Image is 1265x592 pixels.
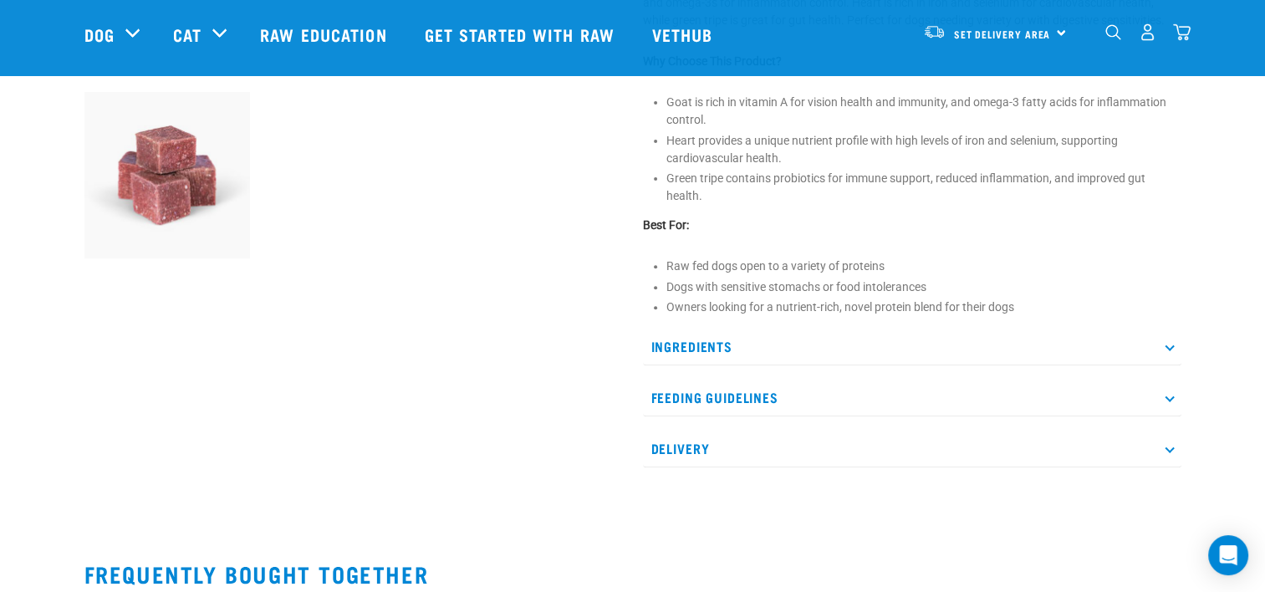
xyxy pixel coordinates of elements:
p: Feeding Guidelines [643,379,1181,416]
div: Open Intercom Messenger [1208,535,1248,575]
li: Dogs with sensitive stomachs or food intolerances [666,278,1181,296]
img: Goat Heart Tripe 8451 [84,92,251,258]
img: van-moving.png [923,24,946,39]
img: user.png [1139,23,1156,41]
span: Set Delivery Area [954,31,1051,37]
img: home-icon-1@2x.png [1105,24,1121,40]
a: Cat [173,22,201,47]
a: Dog [84,22,115,47]
p: Ingredients [643,328,1181,365]
li: Heart provides a unique nutrient profile with high levels of iron and selenium, supporting cardio... [666,132,1181,167]
li: Raw fed dogs open to a variety of proteins [666,258,1181,275]
li: Green tripe contains probiotics for immune support, reduced inflammation, and improved gut health. [666,170,1181,205]
strong: Best For: [643,218,689,232]
img: home-icon@2x.png [1173,23,1191,41]
a: Get started with Raw [408,1,635,68]
li: Owners looking for a nutrient-rich, novel protein blend for their dogs [666,299,1181,316]
li: Goat is rich in vitamin A for vision health and immunity, and omega-3 fatty acids for inflammatio... [666,94,1181,129]
a: Vethub [635,1,734,68]
p: Delivery [643,430,1181,467]
h2: Frequently bought together [84,561,1181,587]
a: Raw Education [243,1,407,68]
